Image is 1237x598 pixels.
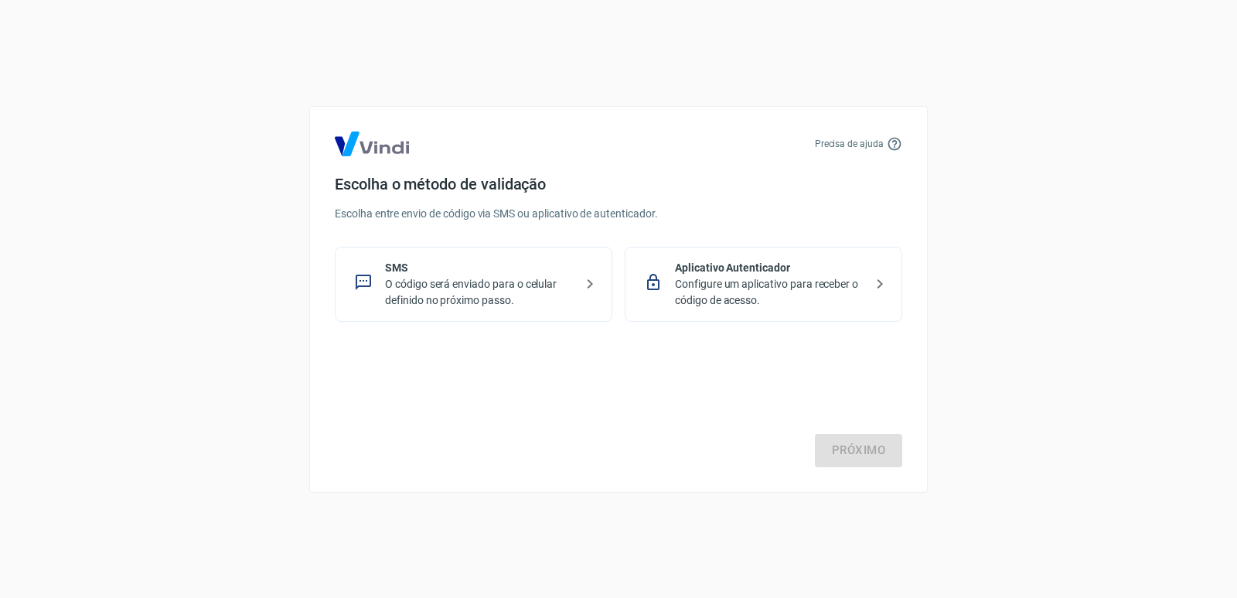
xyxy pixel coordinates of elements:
h4: Escolha o método de validação [335,175,902,193]
p: Escolha entre envio de código via SMS ou aplicativo de autenticador. [335,206,902,222]
div: SMSO código será enviado para o celular definido no próximo passo. [335,247,612,322]
p: SMS [385,260,574,276]
p: O código será enviado para o celular definido no próximo passo. [385,276,574,309]
p: Aplicativo Autenticador [675,260,864,276]
div: Aplicativo AutenticadorConfigure um aplicativo para receber o código de acesso. [625,247,902,322]
p: Precisa de ajuda [815,137,884,151]
p: Configure um aplicativo para receber o código de acesso. [675,276,864,309]
img: Logo Vind [335,132,409,156]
